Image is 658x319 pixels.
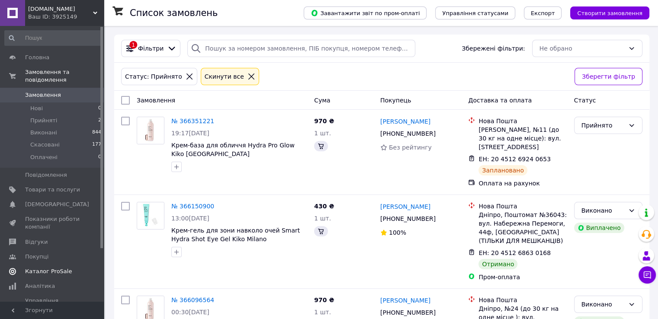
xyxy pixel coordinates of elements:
div: Статус: Прийнято [123,72,184,81]
button: Чат з покупцем [639,266,656,284]
span: Замовлення [25,91,61,99]
span: Замовлення та повідомлення [25,68,104,84]
div: [PHONE_NUMBER] [379,306,437,319]
span: 430 ₴ [314,203,334,210]
span: 970 ₴ [314,118,334,124]
div: Виплачено [574,223,624,233]
h1: Список замовлень [130,8,218,18]
span: Оплачені [30,153,58,161]
span: 00:30[DATE] [171,309,209,316]
span: Головна [25,54,49,61]
span: Товари та послуги [25,186,80,194]
span: Каталог ProSale [25,268,72,275]
span: Без рейтингу [389,144,432,151]
div: Дніпро, Поштомат №36043: вул. Набережна Перемоги, 44ф, [GEOGRAPHIC_DATA] (ТІЛЬКИ ДЛЯ МЕШКАНЦІВ) [478,211,567,245]
a: [PERSON_NAME] [380,117,430,126]
span: 13:00[DATE] [171,215,209,222]
div: Заплановано [478,165,527,175]
span: Нові [30,105,43,112]
div: [PHONE_NUMBER] [379,128,437,140]
span: Фільтри [138,44,164,53]
a: Крем-гель для зони навколо очей Smart Hydra Shot Eye Gel Kiko Milano [171,227,300,242]
span: Експорт [531,10,555,16]
button: Створити замовлення [570,6,649,19]
span: 0 [98,105,101,112]
button: Управління статусами [435,6,515,19]
div: Нова Пошта [478,117,567,125]
a: Фото товару [137,202,164,230]
div: [PERSON_NAME], №11 (до 30 кг на одне місце): вул. [STREET_ADDRESS] [478,125,567,151]
a: № 366351221 [171,118,214,124]
span: 19:17[DATE] [171,130,209,137]
span: Повідомлення [25,171,67,179]
a: № 366150900 [171,203,214,210]
span: Відгуки [25,238,48,246]
div: Cкинути все [203,72,246,81]
img: Фото товару [137,202,164,229]
input: Пошук [4,30,102,46]
div: [PHONE_NUMBER] [379,213,437,225]
span: Створити замовлення [577,10,642,16]
span: Зберегти фільтр [582,72,635,81]
div: Нова Пошта [478,202,567,211]
span: Покупець [380,97,411,104]
span: Доставка та оплата [468,97,532,104]
span: 0 [98,153,101,161]
span: 970 ₴ [314,297,334,303]
span: Прийняті [30,117,57,124]
span: 100% [389,229,406,236]
button: Експорт [524,6,562,19]
span: Замовлення [137,97,175,104]
div: Виконано [581,300,625,309]
span: 1 шт. [314,215,331,222]
span: 2 [98,117,101,124]
span: 1 шт. [314,309,331,316]
img: Фото товару [137,117,164,144]
span: Завантажити звіт по пром-оплаті [311,9,420,17]
span: Статус [574,97,596,104]
span: Скасовані [30,141,60,149]
div: Не обрано [539,44,625,53]
div: Нова Пошта [478,296,567,304]
span: 177 [92,141,101,149]
span: ЕН: 20 4512 6863 0168 [478,249,551,256]
a: [PERSON_NAME] [380,296,430,305]
a: Створити замовлення [562,9,649,16]
a: [PERSON_NAME] [380,202,430,211]
span: nikicosmetics.ua [28,5,93,13]
span: Управління сайтом [25,297,80,313]
span: 844 [92,129,101,137]
span: Cума [314,97,330,104]
span: ЕН: 20 4512 6924 0653 [478,156,551,163]
span: Виконані [30,129,57,137]
span: Управління статусами [442,10,508,16]
button: Завантажити звіт по пром-оплаті [304,6,427,19]
div: Виконано [581,206,625,215]
div: Ваш ID: 3925149 [28,13,104,21]
span: [DEMOGRAPHIC_DATA] [25,201,89,208]
a: Крем-база для обличчя Hydra Pro Glow Kiko [GEOGRAPHIC_DATA] [171,142,295,157]
input: Пошук за номером замовлення, ПІБ покупця, номером телефону, Email, номером накладної [187,40,415,57]
span: Покупці [25,253,48,261]
div: Пром-оплата [478,273,567,281]
span: Показники роботи компанії [25,215,80,231]
div: Оплата на рахунок [478,179,567,188]
div: Прийнято [581,121,625,130]
span: Збережені фільтри: [462,44,525,53]
span: Аналітика [25,282,55,290]
div: Отримано [478,259,517,269]
a: № 366096564 [171,297,214,303]
span: 1 шт. [314,130,331,137]
button: Зберегти фільтр [575,68,642,85]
